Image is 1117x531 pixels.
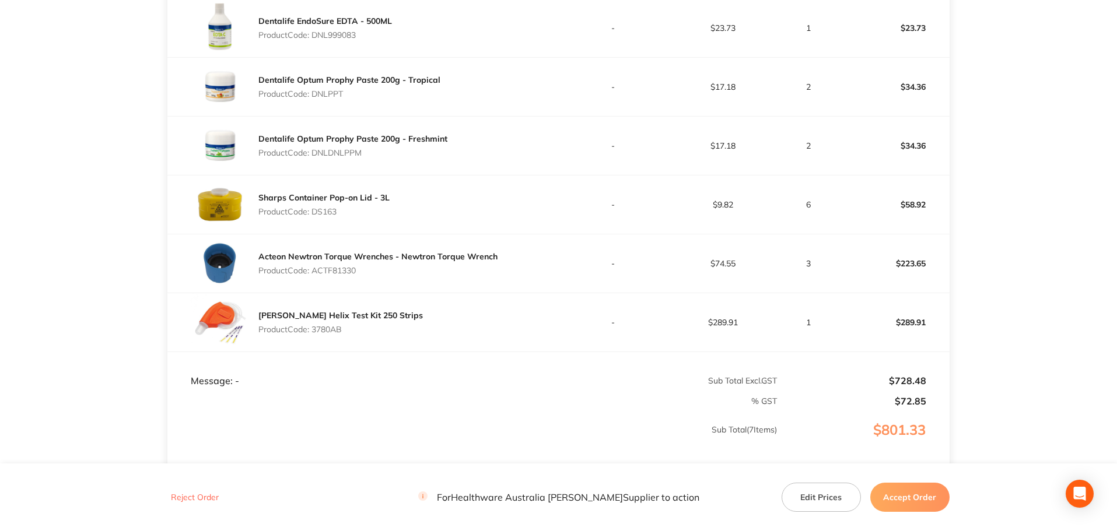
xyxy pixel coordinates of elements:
p: $34.36 [841,73,949,101]
img: MThjamcycA [191,175,249,234]
p: 1 [778,318,839,327]
p: $58.92 [841,191,949,219]
button: Reject Order [167,493,222,503]
p: 1 [778,23,839,33]
img: MjlxYWF4aA [191,58,249,116]
p: $289.91 [841,308,949,336]
a: Dentalife Optum Prophy Paste 200g - Freshmint [258,133,447,144]
p: - [559,200,668,209]
p: $9.82 [668,200,777,209]
p: Product Code: ACTF81330 [258,266,498,275]
p: $728.48 [778,375,926,386]
p: $17.18 [668,141,777,150]
img: cGZ0ZXVpZw [191,234,249,293]
p: For Healthware Australia [PERSON_NAME] Supplier to action [418,492,699,503]
p: $223.65 [841,249,949,277]
a: [PERSON_NAME] Helix Test Kit 250 Strips [258,310,423,321]
p: Product Code: DS163 [258,207,390,216]
p: - [559,259,668,268]
button: Accept Order [870,483,950,512]
img: b20ycml2Zw [191,117,249,175]
p: $23.73 [841,14,949,42]
p: $72.85 [778,396,926,406]
p: % GST [168,396,777,406]
p: - [559,141,668,150]
p: $17.18 [668,82,777,92]
a: Dentalife Optum Prophy Paste 200g - Tropical [258,75,440,85]
p: 2 [778,141,839,150]
p: $74.55 [668,259,777,268]
p: Product Code: 3780AB [258,325,423,334]
div: Open Intercom Messenger [1066,480,1094,508]
p: $801.33 [778,422,949,462]
p: 3 [778,259,839,268]
p: Product Code: DNLPPT [258,89,440,99]
p: Product Code: DNL999083 [258,30,392,40]
img: dHAxeWxjeQ [191,293,249,351]
p: $34.36 [841,132,949,160]
a: Acteon Newtron Torque Wrenches - Newtron Torque Wrench [258,251,498,262]
p: 6 [778,200,839,209]
p: - [559,23,668,33]
a: Sharps Container Pop-on Lid - 3L [258,192,390,203]
p: - [559,318,668,327]
a: Dentalife EndoSure EDTA - 500ML [258,16,392,26]
td: Message: - [167,351,558,386]
p: Sub Total ( 7 Items) [168,425,777,458]
p: 2 [778,82,839,92]
p: - [559,82,668,92]
p: $289.91 [668,318,777,327]
p: $23.73 [668,23,777,33]
p: Product Code: DNLDNLPPM [258,148,447,157]
button: Edit Prices [782,483,861,512]
p: Sub Total Excl. GST [559,376,777,385]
